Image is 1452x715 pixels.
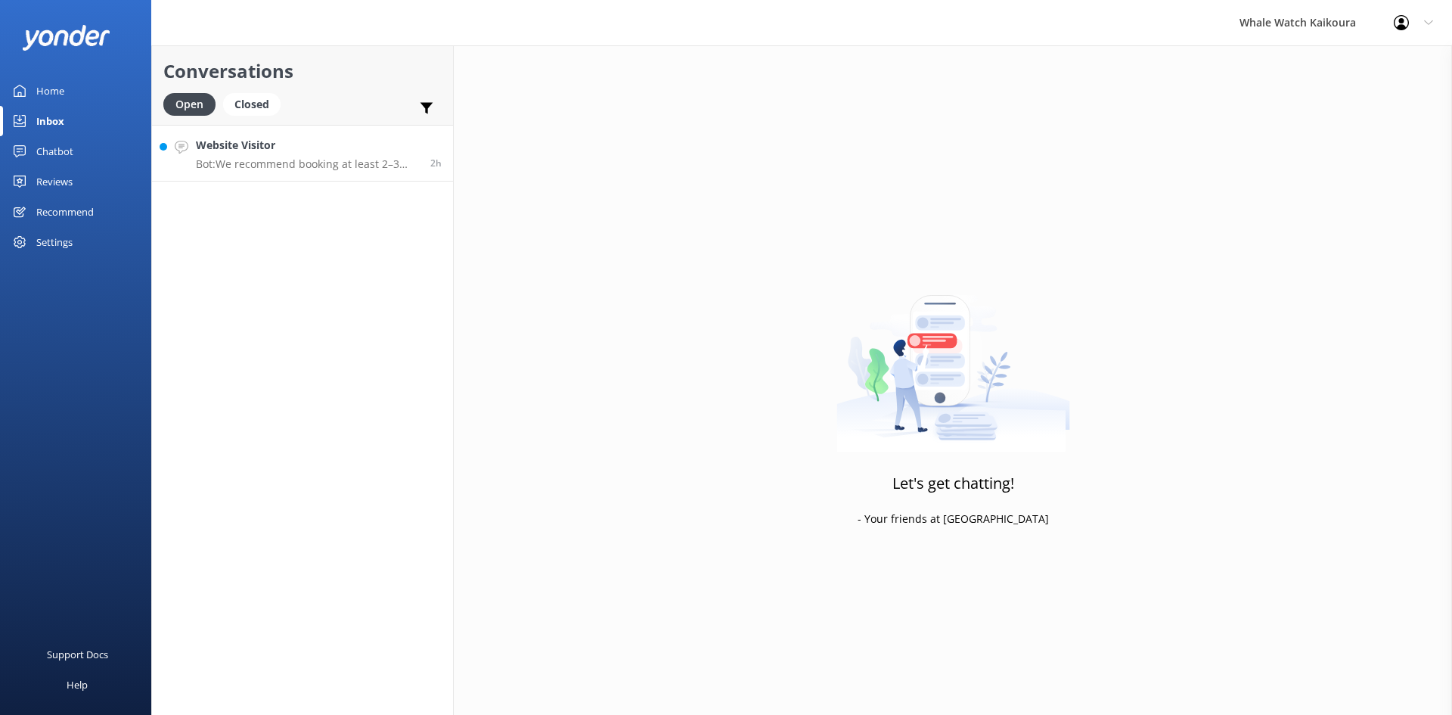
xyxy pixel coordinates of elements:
[196,157,419,171] p: Bot: We recommend booking at least 2–3 days in advance to secure your spot, especially during sum...
[858,511,1049,527] p: - Your friends at [GEOGRAPHIC_DATA]
[163,95,223,112] a: Open
[36,106,64,136] div: Inbox
[23,25,110,50] img: yonder-white-logo.png
[196,137,419,154] h4: Website Visitor
[67,670,88,700] div: Help
[36,227,73,257] div: Settings
[36,136,73,166] div: Chatbot
[892,471,1014,496] h3: Let's get chatting!
[430,157,442,169] span: 09:19am 12-Aug-2025 (UTC +12:00) Pacific/Auckland
[163,57,442,85] h2: Conversations
[36,166,73,197] div: Reviews
[223,95,288,112] a: Closed
[152,125,453,182] a: Website VisitorBot:We recommend booking at least 2–3 days in advance to secure your spot, especia...
[36,76,64,106] div: Home
[223,93,281,116] div: Closed
[36,197,94,227] div: Recommend
[836,263,1070,452] img: artwork of a man stealing a conversation from at giant smartphone
[47,639,108,670] div: Support Docs
[163,93,216,116] div: Open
